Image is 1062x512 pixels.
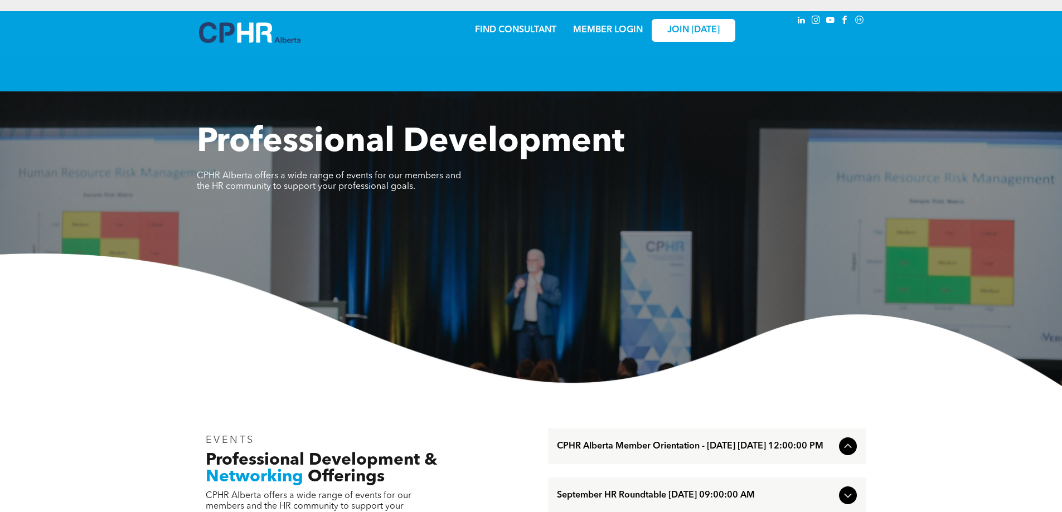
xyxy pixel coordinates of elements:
[206,469,303,485] span: Networking
[810,14,822,29] a: instagram
[308,469,385,485] span: Offerings
[839,14,851,29] a: facebook
[796,14,808,29] a: linkedin
[197,126,624,159] span: Professional Development
[652,19,735,42] a: JOIN [DATE]
[573,26,643,35] a: MEMBER LOGIN
[557,490,835,501] span: September HR Roundtable [DATE] 09:00:00 AM
[825,14,837,29] a: youtube
[557,441,835,452] span: CPHR Alberta Member Orientation - [DATE] [DATE] 12:00:00 PM
[199,22,300,43] img: A blue and white logo for cp alberta
[667,25,720,36] span: JOIN [DATE]
[475,26,556,35] a: FIND CONSULTANT
[206,435,255,445] span: EVENTS
[206,452,437,469] span: Professional Development &
[197,172,461,191] span: CPHR Alberta offers a wide range of events for our members and the HR community to support your p...
[854,14,866,29] a: Social network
